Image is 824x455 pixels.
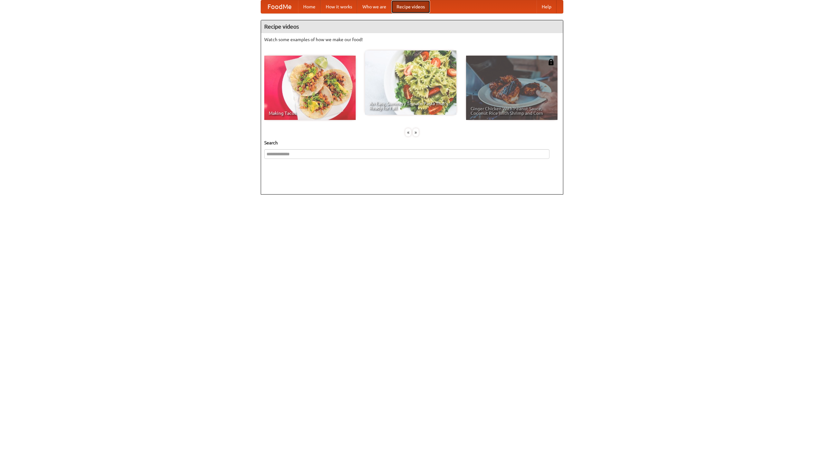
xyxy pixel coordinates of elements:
span: Making Tacos [269,111,351,115]
div: « [405,128,411,136]
span: An Easy, Summery Tomato Pasta That's Ready for Fall [370,101,452,110]
img: 483408.png [548,59,554,65]
h4: Recipe videos [261,20,563,33]
p: Watch some examples of how we make our food! [264,36,560,43]
a: Home [298,0,321,13]
div: » [413,128,419,136]
a: How it works [321,0,357,13]
a: Recipe videos [391,0,430,13]
a: An Easy, Summery Tomato Pasta That's Ready for Fall [365,50,456,115]
a: FoodMe [261,0,298,13]
h5: Search [264,140,560,146]
a: Making Tacos [264,56,356,120]
a: Help [537,0,557,13]
a: Who we are [357,0,391,13]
